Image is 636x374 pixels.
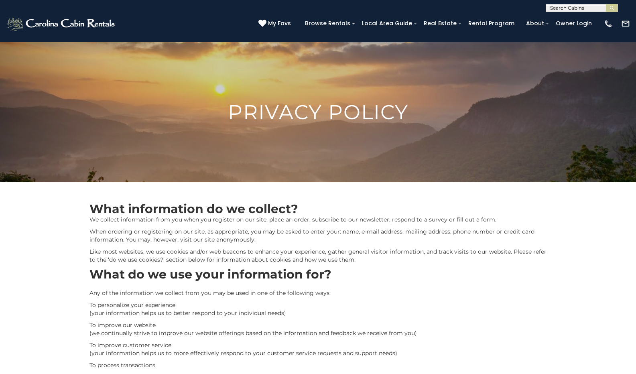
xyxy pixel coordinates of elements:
[621,19,630,28] img: mail-regular-white.png
[522,17,548,30] a: About
[89,216,496,223] span: We collect information from you when you register on our site, place an order, subscribe to our n...
[464,17,518,30] a: Rental Program
[268,19,291,28] span: My Favs
[420,17,461,30] a: Real Estate
[258,19,293,28] a: My Favs
[552,17,596,30] a: Owner Login
[604,19,613,28] img: phone-regular-white.png
[89,289,331,297] span: Any of the information we collect from you may be used in one of the following ways:
[6,16,117,32] img: White-1-2.png
[89,321,547,337] p: To improve our website (we continually strive to improve our website offerings based on the infor...
[89,341,547,357] p: To improve customer service (your information helps us to more effectively respond to your custom...
[89,301,547,317] p: To personalize your experience (your information helps us to better respond to your individual ne...
[89,228,547,244] p: When ordering or registering on our site, as appropriate, you may be asked to enter your: name, e...
[301,17,354,30] a: Browse Rentals
[89,201,298,216] strong: What information do we collect?
[89,267,331,282] strong: What do we use your information for?
[358,17,416,30] a: Local Area Guide
[89,248,547,264] p: Like most websites, we use cookies and/or web beacons to enhance your experience, gather general ...
[89,361,547,369] p: To process transactions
